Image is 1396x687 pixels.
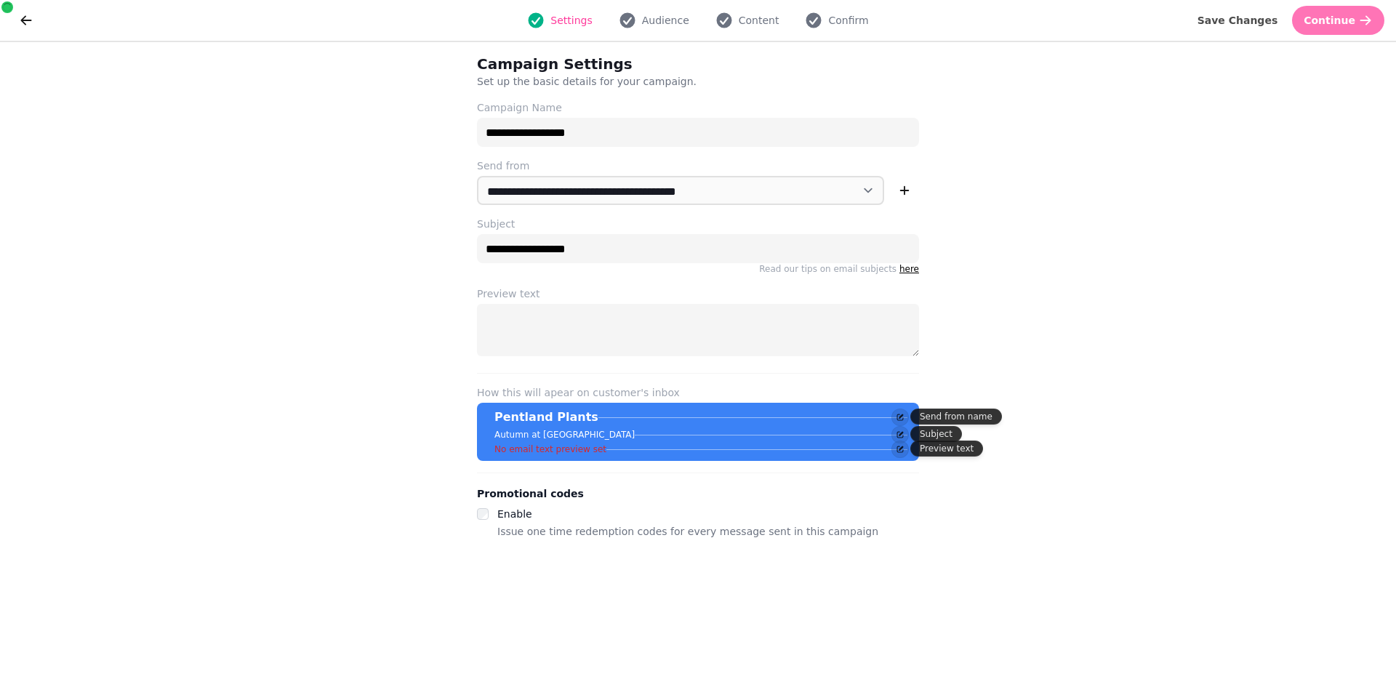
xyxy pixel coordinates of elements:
span: Confirm [828,13,868,28]
div: Subject [910,426,962,442]
label: Send from [477,158,919,173]
p: Set up the basic details for your campaign. [477,74,849,89]
p: No email text preview set [494,443,606,455]
span: Content [739,13,779,28]
p: Read our tips on email subjects [477,263,919,275]
span: Save Changes [1198,15,1278,25]
a: here [899,264,919,274]
p: Autumn at [GEOGRAPHIC_DATA] [494,429,635,441]
label: Enable [497,508,532,520]
p: Pentland Plants [494,409,598,426]
label: How this will apear on customer's inbox [477,385,919,400]
span: Settings [550,13,592,28]
button: Save Changes [1186,6,1290,35]
label: Campaign Name [477,100,919,115]
div: Send from name [910,409,1002,425]
div: Preview text [910,441,983,457]
legend: Promotional codes [477,485,584,502]
span: Audience [642,13,689,28]
h2: Campaign Settings [477,54,756,74]
span: Continue [1304,15,1355,25]
button: go back [12,6,41,35]
p: Issue one time redemption codes for every message sent in this campaign [497,523,878,540]
label: Subject [477,217,919,231]
button: Continue [1292,6,1384,35]
label: Preview text [477,286,919,301]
